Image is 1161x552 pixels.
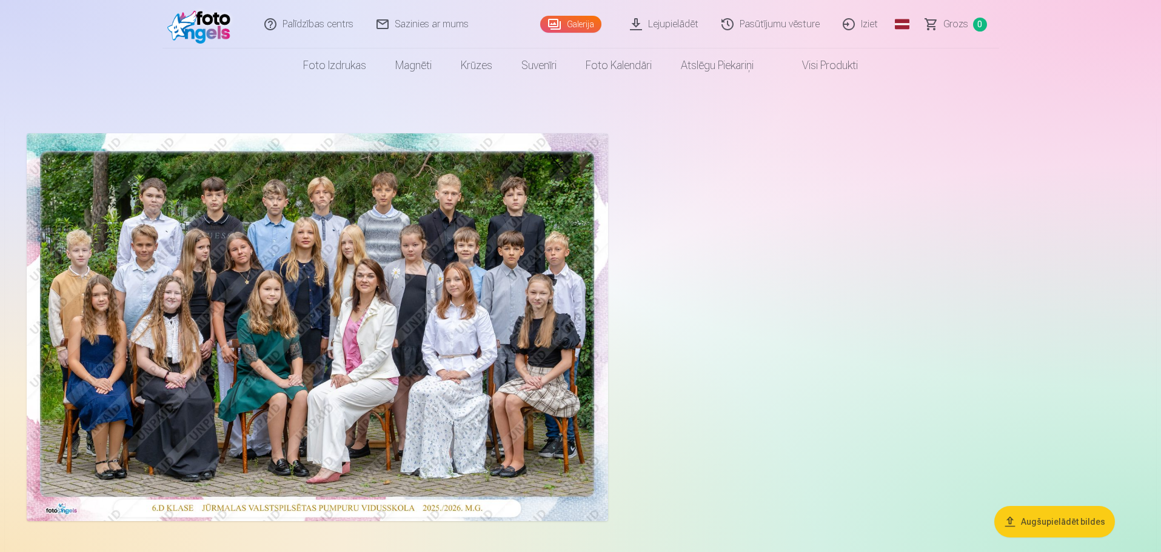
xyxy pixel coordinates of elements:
[943,17,968,32] span: Grozs
[167,5,237,44] img: /fa3
[571,48,666,82] a: Foto kalendāri
[666,48,768,82] a: Atslēgu piekariņi
[540,16,601,33] a: Galerija
[768,48,872,82] a: Visi produkti
[289,48,381,82] a: Foto izdrukas
[994,506,1115,537] button: Augšupielādēt bildes
[973,18,987,32] span: 0
[507,48,571,82] a: Suvenīri
[381,48,446,82] a: Magnēti
[446,48,507,82] a: Krūzes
